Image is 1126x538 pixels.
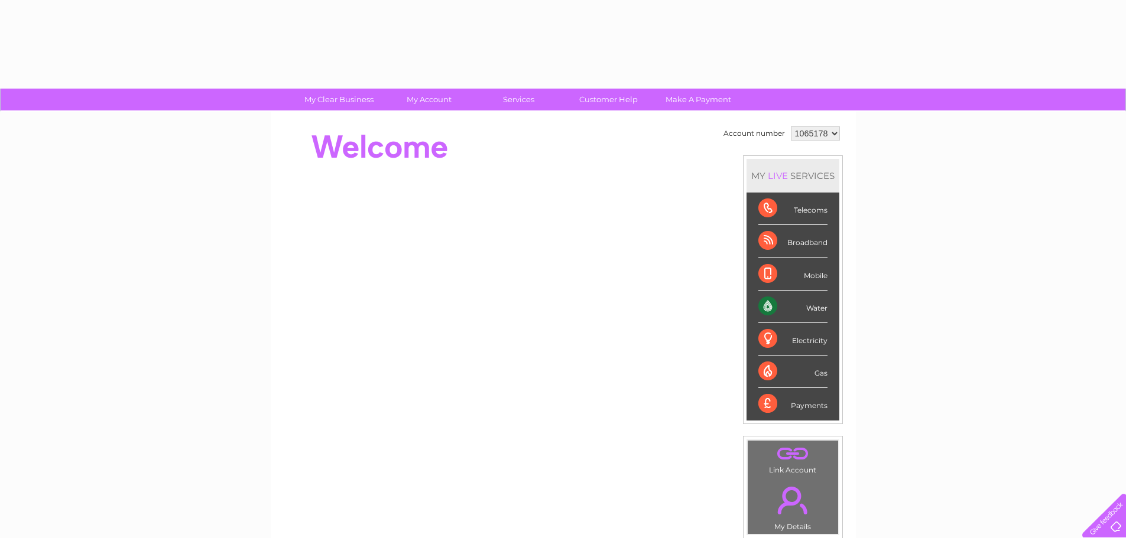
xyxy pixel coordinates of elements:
[747,159,839,193] div: MY SERVICES
[751,444,835,464] a: .
[765,170,790,181] div: LIVE
[758,258,828,291] div: Mobile
[470,89,567,110] a: Services
[747,440,839,477] td: Link Account
[721,123,788,144] td: Account number
[751,480,835,521] a: .
[560,89,657,110] a: Customer Help
[747,477,839,534] td: My Details
[758,356,828,388] div: Gas
[758,193,828,225] div: Telecoms
[758,291,828,323] div: Water
[758,323,828,356] div: Electricity
[650,89,747,110] a: Make A Payment
[758,225,828,257] div: Broadband
[290,89,388,110] a: My Clear Business
[380,89,478,110] a: My Account
[758,388,828,420] div: Payments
